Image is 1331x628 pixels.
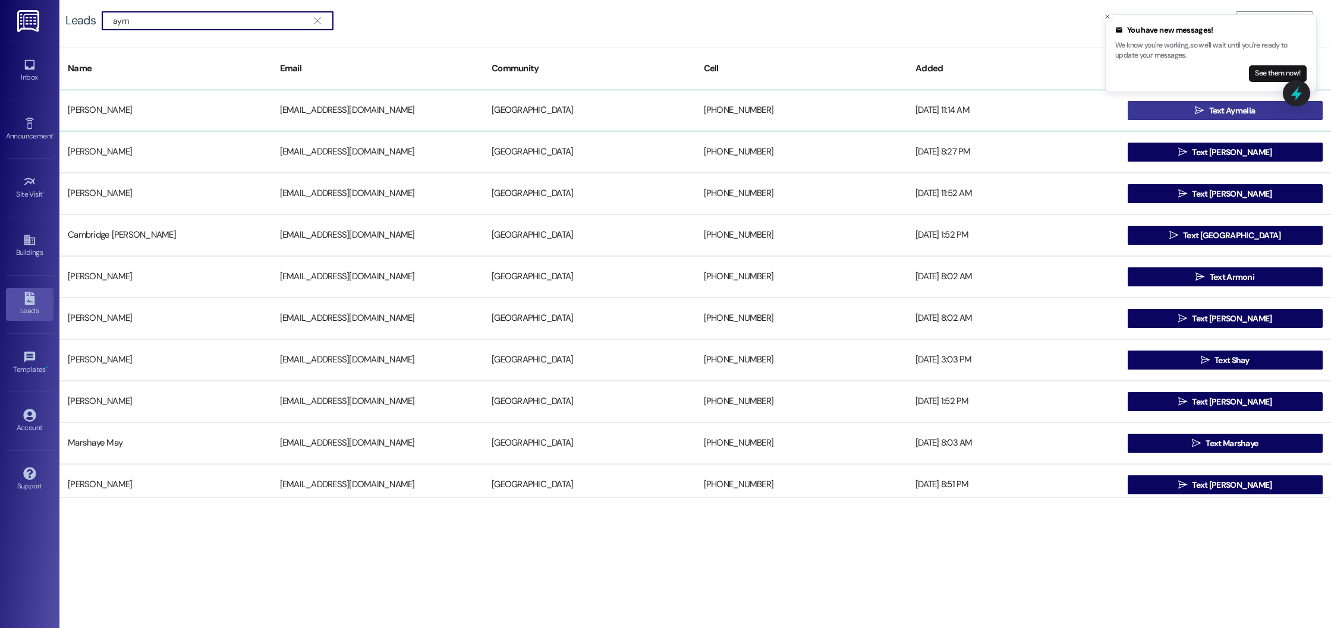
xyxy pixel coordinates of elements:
button: Text Armoni [1128,267,1323,286]
div: [DATE] 11:14 AM [907,99,1119,122]
button: Text Marshaye [1128,434,1323,453]
div: [PHONE_NUMBER] [696,140,908,164]
div: [EMAIL_ADDRESS][DOMAIN_NAME] [272,140,484,164]
div: [GEOGRAPHIC_DATA] [483,99,696,122]
button: Text [PERSON_NAME] [1128,184,1323,203]
button: Text [PERSON_NAME] [1128,392,1323,411]
div: You have new messages! [1115,24,1307,36]
i:  [1178,189,1187,198]
a: Support [6,463,54,496]
button: Text Aymelia [1128,101,1323,120]
div: Name [59,54,272,83]
div: [DATE] 8:02 AM [907,265,1119,289]
div: Marshaye May [59,431,272,455]
span: Text Marshaye [1206,437,1258,450]
div: [EMAIL_ADDRESS][DOMAIN_NAME] [272,182,484,206]
div: [PERSON_NAME] [59,307,272,330]
div: [GEOGRAPHIC_DATA] [483,265,696,289]
div: [EMAIL_ADDRESS][DOMAIN_NAME] [272,99,484,122]
div: [EMAIL_ADDRESS][DOMAIN_NAME] [272,390,484,414]
div: [DATE] 3:03 PM [907,348,1119,372]
div: [PHONE_NUMBER] [696,182,908,206]
div: [PERSON_NAME] [59,473,272,497]
div: [PHONE_NUMBER] [696,473,908,497]
div: Leads [65,14,96,27]
button: Text [GEOGRAPHIC_DATA] [1128,226,1323,245]
div: [DATE] 8:02 AM [907,307,1119,330]
div: [PHONE_NUMBER] [696,223,908,247]
a: Account [6,405,54,437]
div: [DATE] 1:52 PM [907,223,1119,247]
button: Text Shay [1128,351,1323,370]
div: [GEOGRAPHIC_DATA] [483,473,696,497]
span: Text [PERSON_NAME] [1192,188,1272,200]
div: [PERSON_NAME] [59,140,272,164]
span: Text Shay [1214,354,1250,367]
div: [PHONE_NUMBER] [696,307,908,330]
span: • [43,188,45,197]
button: Text [PERSON_NAME] [1128,143,1323,162]
span: • [53,130,55,138]
span: Text [PERSON_NAME] [1192,146,1272,159]
i:  [1192,438,1201,448]
i:  [1178,397,1187,406]
span: Text Armoni [1210,271,1254,283]
a: Buildings [6,230,54,262]
i:  [1195,106,1204,115]
a: Leads [6,288,54,320]
div: [GEOGRAPHIC_DATA] [483,390,696,414]
button: Clear text [308,12,327,30]
div: [GEOGRAPHIC_DATA] [483,307,696,330]
div: [EMAIL_ADDRESS][DOMAIN_NAME] [272,473,484,497]
div: [GEOGRAPHIC_DATA] [483,431,696,455]
a: Inbox [6,55,54,87]
button: See them now! [1249,65,1307,82]
div: Community [483,54,696,83]
div: [DATE] 8:27 PM [907,140,1119,164]
div: [PERSON_NAME] [59,99,272,122]
span: • [46,364,48,372]
div: [PERSON_NAME] [59,390,272,414]
i:  [1169,231,1178,240]
div: Cell [696,54,908,83]
span: Text Aymelia [1209,105,1256,117]
button: Close toast [1102,11,1113,23]
div: [EMAIL_ADDRESS][DOMAIN_NAME] [272,431,484,455]
a: Site Visit • [6,172,54,204]
div: [EMAIL_ADDRESS][DOMAIN_NAME] [272,223,484,247]
div: [GEOGRAPHIC_DATA] [483,182,696,206]
div: [PERSON_NAME] [59,182,272,206]
a: Templates • [6,347,54,379]
i:  [1178,480,1187,490]
div: Cambridge [PERSON_NAME] [59,223,272,247]
div: [PHONE_NUMBER] [696,265,908,289]
i:  [1178,314,1187,323]
p: We know you're working, so we'll wait until you're ready to update your messages. [1115,40,1307,61]
span: Text [GEOGRAPHIC_DATA] [1183,229,1281,242]
div: [PHONE_NUMBER] [696,99,908,122]
div: [PHONE_NUMBER] [696,348,908,372]
div: [EMAIL_ADDRESS][DOMAIN_NAME] [272,307,484,330]
div: [GEOGRAPHIC_DATA] [483,348,696,372]
span: Text [PERSON_NAME] [1192,396,1272,408]
div: Added [907,54,1119,83]
div: [DATE] 11:52 AM [907,182,1119,206]
div: [GEOGRAPHIC_DATA] [483,223,696,247]
input: Search name/email/community (quotes for exact match e.g. "John Smith") [113,12,308,29]
span: Text [PERSON_NAME] [1192,479,1272,491]
div: [DATE] 8:03 AM [907,431,1119,455]
span: Text [PERSON_NAME] [1192,313,1272,325]
div: Email [272,54,484,83]
img: ResiDesk Logo [17,10,42,32]
div: [PERSON_NAME] [59,265,272,289]
button: Text [PERSON_NAME] [1128,475,1323,494]
div: [PHONE_NUMBER] [696,390,908,414]
i:  [1178,147,1187,157]
i:  [1201,355,1210,365]
div: [EMAIL_ADDRESS][DOMAIN_NAME] [272,265,484,289]
div: [PERSON_NAME] [59,348,272,372]
div: [DATE] 1:52 PM [907,390,1119,414]
i:  [1195,272,1204,282]
div: [PHONE_NUMBER] [696,431,908,455]
i:  [314,16,320,26]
